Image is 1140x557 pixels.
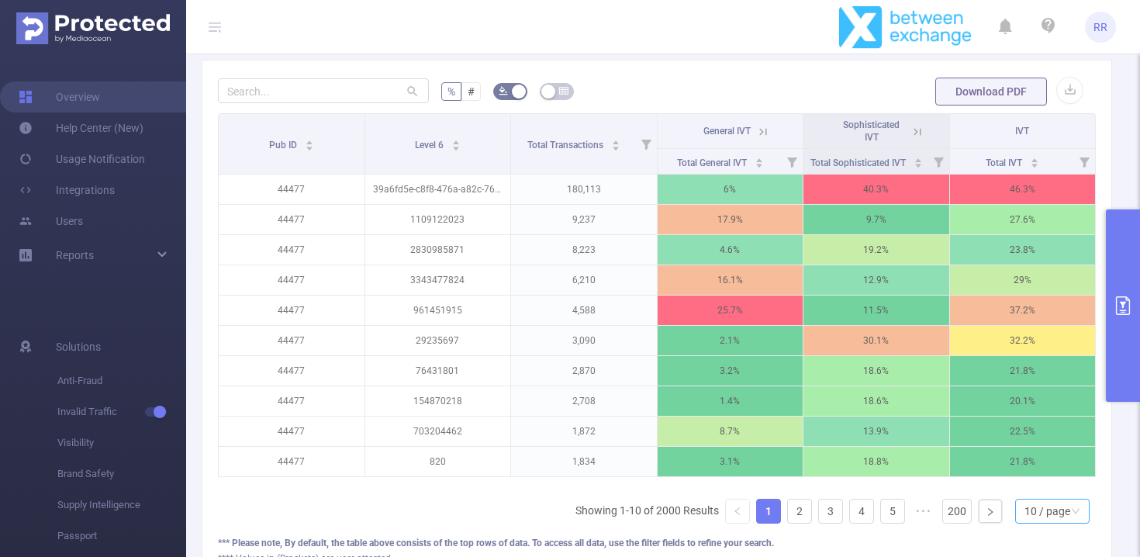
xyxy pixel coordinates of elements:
p: 19.2% [803,235,949,265]
i: Filter menu [1073,149,1095,174]
li: Next Page [978,499,1003,524]
p: 11.5% [803,296,949,325]
span: Total Transactions [527,140,606,150]
a: 4 [850,500,873,523]
p: 8.7% [658,417,803,446]
p: 25.7% [658,296,803,325]
p: 44477 [219,326,364,355]
i: icon: caret-up [1031,156,1039,161]
p: 3.1% [658,447,803,476]
p: 3,090 [511,326,657,355]
p: 9,237 [511,205,657,234]
span: Supply Intelligence [57,490,186,521]
p: 44477 [219,235,364,265]
p: 6% [658,175,803,204]
p: 820 [365,447,511,476]
div: Sort [755,156,764,165]
li: 2 [787,499,812,524]
i: icon: caret-up [612,138,620,143]
i: icon: caret-up [451,138,460,143]
p: 44477 [219,356,364,386]
i: Filter menu [635,114,657,174]
i: icon: caret-down [451,144,460,149]
li: 5 [880,499,905,524]
a: Overview [19,81,100,112]
span: % [447,85,455,98]
span: Solutions [56,331,101,362]
p: 20.1% [950,386,1096,416]
input: Search... [218,78,429,103]
button: Download PDF [935,78,1047,106]
p: 40.3% [803,175,949,204]
i: Filter menu [928,149,949,174]
p: 27.6% [950,205,1096,234]
i: icon: caret-up [914,156,922,161]
div: 10 / page [1024,500,1070,523]
img: Protected Media [16,12,170,44]
p: 22.5% [950,417,1096,446]
p: 30.1% [803,326,949,355]
p: 2.1% [658,326,803,355]
p: 1,872 [511,417,657,446]
li: Next 5 Pages [911,499,936,524]
a: Integrations [19,175,115,206]
p: 1,834 [511,447,657,476]
a: 2 [788,500,811,523]
i: icon: caret-down [1031,161,1039,166]
p: 6,210 [511,265,657,295]
p: 3343477824 [365,265,511,295]
i: icon: bg-colors [499,86,508,95]
span: Reports [56,249,94,261]
a: 200 [943,500,971,523]
span: IVT [1015,126,1029,137]
i: icon: right [986,507,995,517]
i: icon: caret-down [612,144,620,149]
span: RR [1093,12,1107,43]
p: 44477 [219,205,364,234]
span: Visibility [57,427,186,458]
p: 44477 [219,175,364,204]
i: icon: table [559,86,568,95]
i: icon: down [1071,507,1080,517]
a: Reports [56,240,94,271]
a: Users [19,206,83,237]
span: Level 6 [415,140,446,150]
li: 1 [756,499,781,524]
p: 18.6% [803,356,949,386]
p: 18.6% [803,386,949,416]
p: 76431801 [365,356,511,386]
p: 4.6% [658,235,803,265]
div: Sort [611,138,620,147]
p: 17.9% [658,205,803,234]
a: 1 [757,500,780,523]
p: 21.8% [950,356,1096,386]
li: Previous Page [725,499,750,524]
i: icon: caret-down [755,161,763,166]
p: 2,870 [511,356,657,386]
p: 29% [950,265,1096,295]
p: 12.9% [803,265,949,295]
p: 32.2% [950,326,1096,355]
p: 154870218 [365,386,511,416]
p: 1.4% [658,386,803,416]
p: 44477 [219,296,364,325]
li: 4 [849,499,874,524]
p: 2830985871 [365,235,511,265]
p: 703204462 [365,417,511,446]
p: 44477 [219,265,364,295]
span: Total IVT [986,157,1024,168]
a: 3 [819,500,842,523]
i: icon: caret-down [305,144,313,149]
p: 180,113 [511,175,657,204]
p: 9.7% [803,205,949,234]
div: Sort [451,138,461,147]
span: Anti-Fraud [57,365,186,396]
p: 29235697 [365,326,511,355]
p: 1109122023 [365,205,511,234]
i: Filter menu [781,149,803,174]
a: 5 [881,500,904,523]
div: Sort [1030,156,1039,165]
p: 961451915 [365,296,511,325]
span: Total General IVT [677,157,749,168]
div: Sort [305,138,314,147]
